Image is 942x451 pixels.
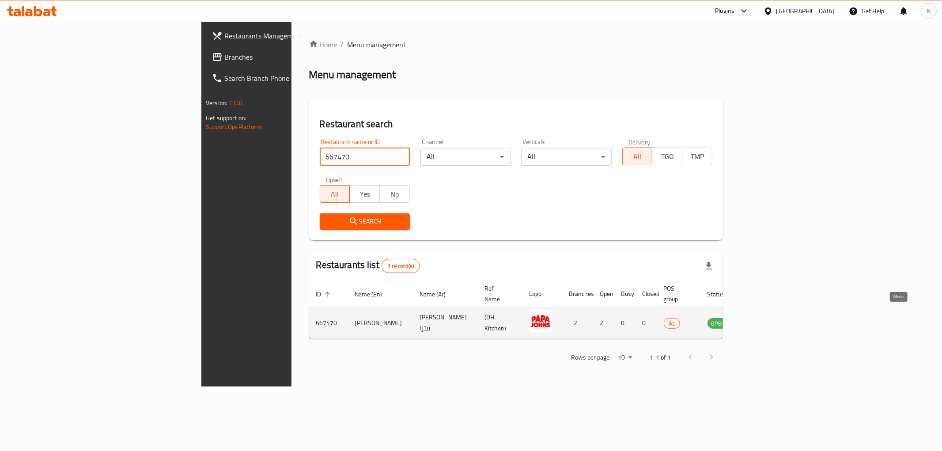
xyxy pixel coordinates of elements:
[379,185,410,203] button: No
[521,148,611,166] div: All
[622,148,653,165] button: All
[320,148,410,166] input: Search for restaurant name or ID..
[686,150,709,163] span: TMP
[320,185,350,203] button: All
[224,73,352,83] span: Search Branch Phone
[206,121,262,133] a: Support.OpsPlatform
[776,6,835,16] div: [GEOGRAPHIC_DATA]
[309,68,396,82] h2: Menu management
[562,307,593,339] td: 2
[650,352,671,363] p: 1-1 of 1
[327,216,403,227] span: Search
[205,25,359,46] a: Restaurants Management
[205,46,359,68] a: Branches
[614,351,636,364] div: Rows per page:
[316,289,333,299] span: ID
[320,213,410,230] button: Search
[664,283,690,304] span: POS group
[571,352,611,363] p: Rows per page:
[636,307,657,339] td: 0
[927,6,931,16] span: N
[628,139,651,145] label: Delivery
[530,310,552,332] img: Papa Johns
[698,255,719,277] div: Export file
[478,307,522,339] td: (DH Kitchen)
[382,262,420,270] span: 1 record(s)
[353,188,376,201] span: Yes
[593,307,614,339] td: 2
[420,148,511,166] div: All
[224,52,352,62] span: Branches
[656,150,679,163] span: TGO
[707,318,729,329] div: OPEN
[626,150,649,163] span: All
[652,148,682,165] button: TGO
[707,289,736,299] span: Status
[707,318,729,329] span: OPEN
[205,68,359,89] a: Search Branch Phone
[348,39,406,50] span: Menu management
[320,117,712,131] h2: Restaurant search
[614,280,636,307] th: Busy
[382,259,420,273] div: Total records count
[593,280,614,307] th: Open
[224,30,352,41] span: Restaurants Management
[413,307,478,339] td: [PERSON_NAME] بيتزا
[636,280,657,307] th: Closed
[309,280,777,339] table: enhanced table
[355,289,394,299] span: Name (En)
[348,307,413,339] td: [PERSON_NAME]
[562,280,593,307] th: Branches
[206,112,246,124] span: Get support on:
[349,185,380,203] button: Yes
[309,39,723,50] nav: breadcrumb
[316,258,420,273] h2: Restaurants list
[614,307,636,339] td: 0
[229,97,242,109] span: 1.0.0
[324,188,347,201] span: All
[206,97,227,109] span: Version:
[326,176,342,182] label: Upsell
[715,6,734,16] div: Plugins
[420,289,458,299] span: Name (Ar)
[664,318,680,329] span: iiko
[682,148,712,165] button: TMP
[485,283,512,304] span: Ref. Name
[383,188,406,201] span: No
[522,280,562,307] th: Logo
